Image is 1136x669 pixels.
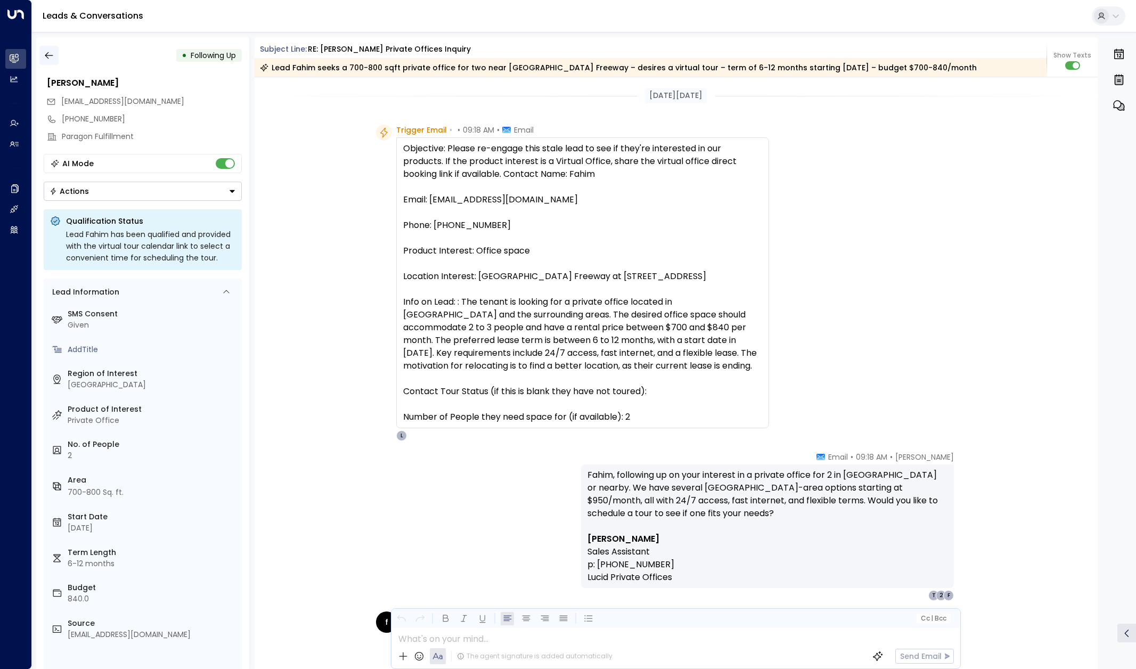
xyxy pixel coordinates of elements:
span: Subject Line: [260,44,307,54]
div: f [376,611,397,633]
a: Leads & Conversations [43,10,143,22]
div: The agent signature is added automatically [457,651,612,661]
div: [PERSON_NAME] [47,77,242,89]
div: 700-800 Sq. ft. [68,487,124,498]
div: 840.0 [68,593,238,605]
a: Lucid Private Offices [587,571,672,584]
label: Product of Interest [68,404,238,415]
div: Actions [50,186,89,196]
span: Email [514,125,534,135]
div: 2 [936,590,946,601]
div: 6-12 months [68,558,238,569]
label: No. of People [68,439,238,450]
div: AI Mode [62,158,94,169]
div: Lead Fahim seeks a 700-800 sqft private office for two near [GEOGRAPHIC_DATA] Freeway – desires a... [260,62,977,73]
div: [GEOGRAPHIC_DATA] [68,379,238,390]
span: Cc Bcc [921,615,946,622]
label: Area [68,475,238,486]
span: fkhan@paragonfulfillment.com [61,96,184,107]
div: [EMAIL_ADDRESS][DOMAIN_NAME] [68,629,238,640]
span: [EMAIL_ADDRESS][DOMAIN_NAME] [61,96,184,107]
span: [PERSON_NAME] [895,452,954,462]
div: RE: [PERSON_NAME] Private Offices inquiry [308,44,471,55]
label: Source [68,618,238,629]
span: • [851,452,853,462]
div: F [943,590,954,601]
div: Objective: Please re-engage this stale lead to see if they're interested in our products. If the ... [403,142,762,423]
span: | [931,615,933,622]
img: 17_headshot.jpg [958,452,979,473]
label: Start Date [68,511,238,523]
strong: [PERSON_NAME] [587,533,659,545]
div: L [396,430,407,441]
p: Qualification Status [66,216,235,226]
label: Term Length [68,547,238,558]
div: Private Office [68,415,238,426]
div: [PHONE_NUMBER] [62,113,242,125]
span: Following Up [191,50,236,61]
button: Actions [44,182,242,201]
span: 09:18 AM [856,452,887,462]
div: Lead Fahim has been qualified and provided with the virtual tour calendar link to select a conven... [66,229,235,264]
span: • [890,452,893,462]
span: • [450,125,452,135]
span: p: [PHONE_NUMBER] [587,558,674,571]
div: Lead Information [48,287,119,298]
label: Budget [68,582,238,593]
span: • [497,125,500,135]
div: Given [68,320,238,331]
button: Undo [395,612,408,625]
div: Paragon Fulfillment [62,131,242,142]
button: Redo [413,612,427,625]
p: Fahim, following up on your interest in a private office for 2 in [GEOGRAPHIC_DATA] or nearby. We... [587,469,947,533]
span: Sales Assistant [587,545,650,558]
div: 2 [68,450,238,461]
div: Button group with a nested menu [44,182,242,201]
span: Email [828,452,848,462]
button: Cc|Bcc [917,614,951,624]
span: 09:18 AM [463,125,494,135]
div: AddTitle [68,344,238,355]
label: Region of Interest [68,368,238,379]
div: [DATE][DATE] [645,88,707,103]
div: [DATE] [68,523,238,534]
div: • [182,46,187,65]
label: SMS Consent [68,308,238,320]
div: T [928,590,939,601]
span: Trigger Email [396,125,447,135]
span: • [457,125,460,135]
span: Show Texts [1053,51,1091,60]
